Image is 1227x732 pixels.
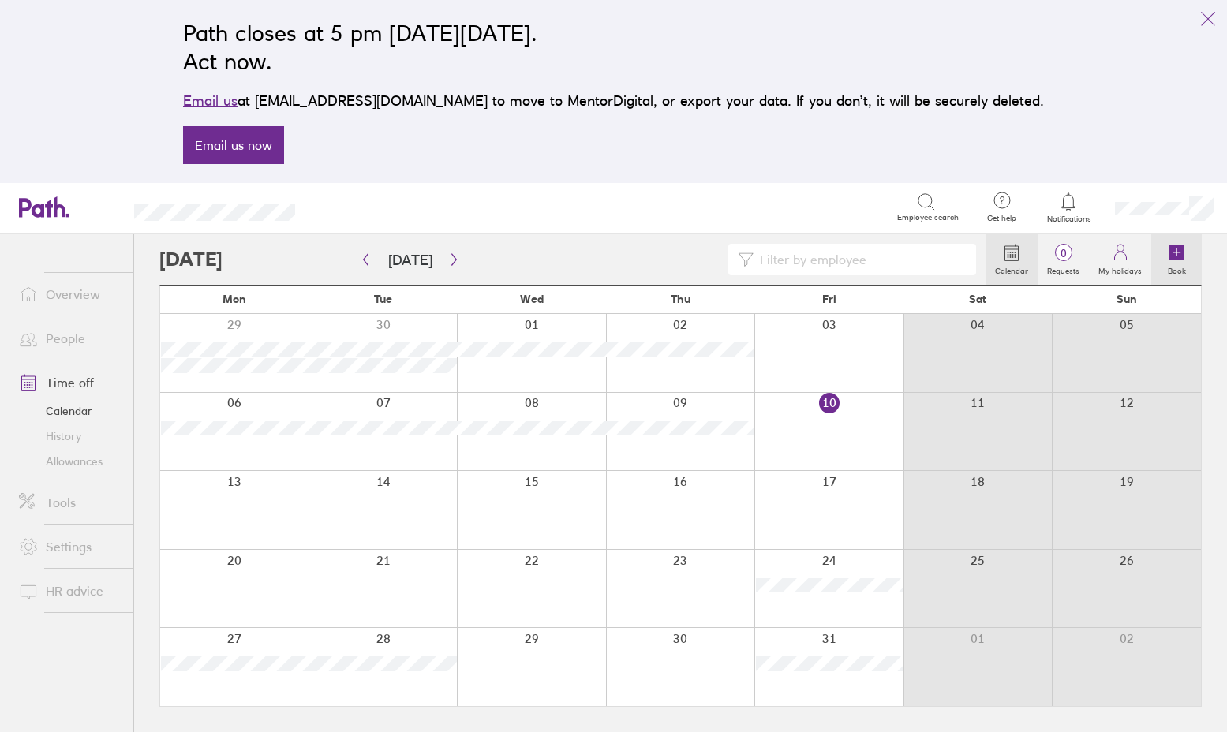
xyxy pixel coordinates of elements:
[1158,262,1195,276] label: Book
[6,575,133,607] a: HR advice
[376,247,445,273] button: [DATE]
[1151,234,1202,285] a: Book
[897,213,959,222] span: Employee search
[6,398,133,424] a: Calendar
[6,424,133,449] a: History
[986,234,1038,285] a: Calendar
[1038,247,1089,260] span: 0
[1043,215,1094,224] span: Notifications
[183,90,1044,112] p: at [EMAIL_ADDRESS][DOMAIN_NAME] to move to MentorDigital, or export your data. If you don’t, it w...
[223,293,246,305] span: Mon
[6,367,133,398] a: Time off
[374,293,392,305] span: Tue
[1089,262,1151,276] label: My holidays
[1089,234,1151,285] a: My holidays
[1038,262,1089,276] label: Requests
[183,126,284,164] a: Email us now
[6,487,133,518] a: Tools
[520,293,544,305] span: Wed
[6,449,133,474] a: Allowances
[338,200,378,214] div: Search
[183,19,1044,76] h2: Path closes at 5 pm [DATE][DATE]. Act now.
[1043,191,1094,224] a: Notifications
[183,92,238,109] a: Email us
[754,245,967,274] input: Filter by employee
[822,293,836,305] span: Fri
[1038,234,1089,285] a: 0Requests
[6,531,133,562] a: Settings
[6,323,133,354] a: People
[969,293,986,305] span: Sat
[976,214,1027,223] span: Get help
[986,262,1038,276] label: Calendar
[1117,293,1137,305] span: Sun
[6,278,133,310] a: Overview
[671,293,690,305] span: Thu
